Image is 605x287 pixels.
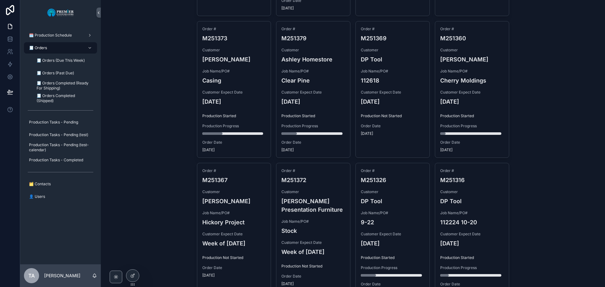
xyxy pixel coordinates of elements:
h4: DP Tool [361,55,424,64]
span: 🧾 Orders (Past Due) [37,71,74,76]
h4: 112618 [361,76,424,85]
h4: [PERSON_NAME] [440,55,504,64]
span: TA [28,272,35,279]
span: [DATE] [202,273,266,278]
a: Order #M251369CustomerDP ToolJob Name/PO#112618Customer Expect Date[DATE]Production Not StartedOr... [355,21,430,158]
h4: M251316 [440,176,504,184]
a: 🗓️ Production Schedule [24,30,97,41]
p: [PERSON_NAME] [44,273,80,279]
span: 🗓️ Production Schedule [29,33,72,38]
h4: M251373 [202,34,266,43]
span: Order Date [281,274,345,279]
span: Production Progress [361,265,424,270]
span: Customer Expect Date [361,90,424,95]
span: Customer [281,189,345,194]
span: Job Name/PO# [281,219,345,224]
span: [DATE] [202,147,266,152]
span: Job Name/PO# [440,210,504,215]
h4: [PERSON_NAME] [202,55,266,64]
a: Order #M251360Customer[PERSON_NAME]Job Name/PO#Cherry MoldingsCustomer Expect Date[DATE]Productio... [435,21,509,158]
span: Customer [440,189,504,194]
span: Order Date [361,282,424,287]
h4: M251379 [281,34,345,43]
span: Production Progress [281,123,345,129]
h4: [DATE] [281,97,345,106]
span: Production Started [281,113,345,118]
span: Job Name/PO# [281,69,345,74]
span: Production Tasks - Pending [29,120,78,125]
h4: 9-22 [361,218,424,227]
span: Order # [202,168,266,173]
span: Order Date [281,140,345,145]
h4: [PERSON_NAME] Presentation Furniture [281,197,345,214]
h4: 112224 10-20 [440,218,504,227]
a: 🧾 Orders Completed (Ready For Shipping) [32,80,97,91]
h4: M251367 [202,176,266,184]
h4: Cherry Moldings [440,76,504,85]
span: Customer Expect Date [440,90,504,95]
span: Customer [202,189,266,194]
span: [DATE] [281,281,345,286]
a: 👤 Users [24,191,97,202]
h4: Clear Pine [281,76,345,85]
span: Production Started [202,113,266,118]
span: Job Name/PO# [440,69,504,74]
span: Customer Expect Date [281,90,345,95]
span: Order # [361,26,424,32]
h4: Week of [DATE] [202,239,266,248]
span: Customer Expect Date [281,240,345,245]
span: Order Date [440,140,504,145]
span: Production Started [440,113,504,118]
span: 🧾 Orders (Due This Week) [37,58,85,63]
span: Customer [361,189,424,194]
a: Production Tasks - Pending (test- calendar) [24,142,97,153]
a: 🧾 Orders (Past Due) [32,67,97,79]
span: Production Not Started [202,255,266,260]
h4: [DATE] [440,97,504,106]
span: Production Progress [440,123,504,129]
span: Order # [361,168,424,173]
h4: [DATE] [361,97,424,106]
span: Job Name/PO# [202,210,266,215]
a: 🧾 Orders (Due This Week) [32,55,97,66]
h4: M251360 [440,34,504,43]
div: scrollable content [20,25,101,210]
h4: [PERSON_NAME] [202,197,266,205]
span: Order Date [361,123,424,129]
span: Production Not Started [361,113,424,118]
a: Order #M251379CustomerAshley HomestoreJob Name/PO#Clear PineCustomer Expect Date[DATE]Production ... [276,21,350,158]
h4: Ashley Homestore [281,55,345,64]
span: Order # [281,26,345,32]
span: Production Progress [202,123,266,129]
span: Production Tasks - Pending (test- calendar) [29,142,91,152]
span: Customer Expect Date [361,232,424,237]
span: Order # [202,26,266,32]
span: Production Tasks - Completed [29,158,83,163]
span: Customer [440,48,504,53]
span: 🧾 Orders [29,45,47,50]
span: Production Started [361,255,424,260]
h4: Casing [202,76,266,85]
span: [DATE] [361,131,424,136]
span: Customer Expect Date [202,232,266,237]
span: Order # [440,168,504,173]
h4: Week of [DATE] [281,248,345,256]
h4: Hickory Project [202,218,266,227]
span: 👤 Users [29,194,45,199]
h4: M251326 [361,176,424,184]
span: Order # [281,168,345,173]
span: [DATE] [281,6,345,11]
span: Job Name/PO# [361,69,424,74]
span: Order Date [202,140,266,145]
span: 🧾 Orders Completed (Ready For Shipping) [37,81,91,91]
span: Production Not Started [281,264,345,269]
span: [DATE] [281,147,345,152]
h4: [DATE] [202,97,266,106]
a: Production Tasks - Pending [24,117,97,128]
a: 🧾 Orders Completed (Shipped) [32,93,97,104]
span: Customer [281,48,345,53]
span: Customer Expect Date [440,232,504,237]
span: Production Started [440,255,504,260]
span: 🧾 Orders Completed (Shipped) [37,93,91,103]
h4: M251369 [361,34,424,43]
